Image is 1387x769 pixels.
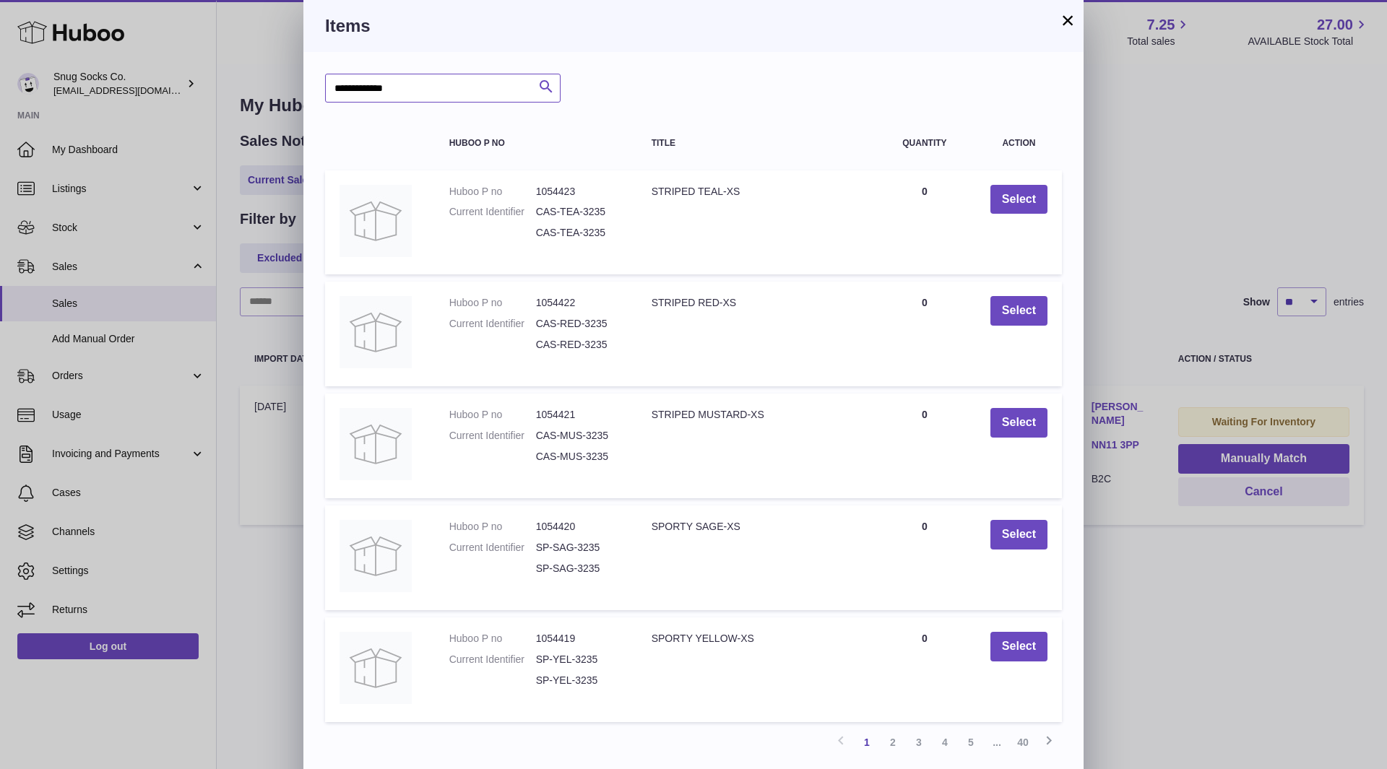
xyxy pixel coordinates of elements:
[652,185,859,199] div: STRIPED TEAL-XS
[536,429,623,443] dd: CAS-MUS-3235
[536,226,623,240] dd: CAS-TEA-3235
[449,632,536,646] dt: Huboo P no
[652,632,859,646] div: SPORTY YELLOW-XS
[449,205,536,219] dt: Current Identifier
[449,520,536,534] dt: Huboo P no
[536,408,623,422] dd: 1054421
[340,632,412,704] img: SPORTY YELLOW-XS
[854,729,880,755] a: 1
[536,520,623,534] dd: 1054420
[873,617,976,722] td: 0
[990,408,1047,438] button: Select
[536,296,623,310] dd: 1054422
[536,338,623,352] dd: CAS-RED-3235
[536,541,623,555] dd: SP-SAG-3235
[449,296,536,310] dt: Huboo P no
[536,674,623,687] dd: SP-YEL-3235
[449,541,536,555] dt: Current Identifier
[990,632,1047,661] button: Select
[340,185,412,257] img: STRIPED TEAL-XS
[449,185,536,199] dt: Huboo P no
[435,124,637,162] th: Huboo P no
[340,296,412,368] img: STRIPED RED-XS
[449,408,536,422] dt: Huboo P no
[873,170,976,275] td: 0
[652,520,859,534] div: SPORTY SAGE-XS
[652,296,859,310] div: STRIPED RED-XS
[990,296,1047,326] button: Select
[1010,729,1036,755] a: 40
[958,729,984,755] a: 5
[449,317,536,331] dt: Current Identifier
[880,729,906,755] a: 2
[340,408,412,480] img: STRIPED MUSTARD-XS
[990,185,1047,214] button: Select
[932,729,958,755] a: 4
[536,317,623,331] dd: CAS-RED-3235
[984,729,1010,755] span: ...
[449,429,536,443] dt: Current Identifier
[873,282,976,386] td: 0
[536,205,623,219] dd: CAS-TEA-3235
[906,729,932,755] a: 3
[1059,12,1076,29] button: ×
[449,653,536,666] dt: Current Identifier
[536,653,623,666] dd: SP-YEL-3235
[873,394,976,498] td: 0
[652,408,859,422] div: STRIPED MUSTARD-XS
[873,505,976,610] td: 0
[536,632,623,646] dd: 1054419
[976,124,1062,162] th: Action
[536,185,623,199] dd: 1054423
[536,450,623,464] dd: CAS-MUS-3235
[873,124,976,162] th: Quantity
[637,124,873,162] th: Title
[536,562,623,575] dd: SP-SAG-3235
[340,520,412,592] img: SPORTY SAGE-XS
[990,520,1047,549] button: Select
[325,14,1062,38] h3: Items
